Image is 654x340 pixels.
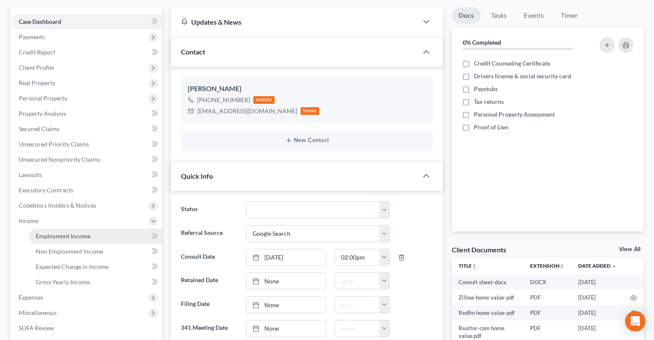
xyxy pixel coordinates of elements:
[530,263,565,269] a: Extensionunfold_more
[188,84,426,94] div: [PERSON_NAME]
[181,48,205,56] span: Contact
[19,64,54,71] span: Client Profile
[523,274,571,290] td: DOCX
[177,296,242,313] label: Filing Date
[12,14,162,29] a: Case Dashboard
[474,97,504,106] span: Tax returns
[474,123,508,131] span: Proof of Lien
[517,7,551,24] a: Events
[452,274,523,290] td: Consult sheet-docx
[19,217,38,224] span: Income
[29,259,162,274] a: Expected Change in Income
[559,264,565,269] i: unfold_more
[474,85,498,93] span: Paystubs
[177,201,242,218] label: Status
[19,110,66,117] span: Property Analysis
[19,94,67,102] span: Personal Property
[12,137,162,152] a: Unsecured Priority Claims
[19,202,96,209] span: Codebtors Insiders & Notices
[484,7,513,24] a: Tasks
[19,18,61,25] span: Case Dashboard
[301,107,319,115] div: home
[335,320,380,337] input: -- : --
[19,186,73,194] span: Executory Contracts
[197,107,297,115] div: [EMAIL_ADDRESS][DOMAIN_NAME]
[19,79,55,86] span: Real Property
[181,172,213,180] span: Quick Info
[177,272,242,289] label: Retained Date
[19,156,100,163] span: Unsecured Nonpriority Claims
[611,264,617,269] i: expand_more
[474,72,571,80] span: Drivers license & social security card
[335,249,380,266] input: -- : --
[188,137,426,144] button: New Contact
[12,183,162,198] a: Executory Contracts
[571,274,623,290] td: [DATE]
[625,311,645,331] div: Open Intercom Messenger
[177,225,242,242] label: Referral Source
[452,245,506,254] div: Client Documents
[578,263,617,269] a: Date Added expand_more
[12,167,162,183] a: Lawsuits
[554,7,585,24] a: Timer
[19,309,57,316] span: Miscellaneous
[335,297,380,313] input: -- : --
[452,305,523,320] td: Redfin home value-pdf
[474,110,555,119] span: Personal Property Assessment
[452,7,481,24] a: Docs
[12,152,162,167] a: Unsecured Nonpriority Claims
[36,232,90,240] span: Employment Income
[177,320,242,337] label: 341 Meeting Date
[12,45,162,60] a: Credit Report
[19,140,89,148] span: Unsecured Priority Claims
[29,274,162,290] a: Gross Yearly Income
[523,290,571,305] td: PDF
[36,248,103,255] span: Non Employment Income
[19,294,43,301] span: Expenses
[19,49,55,56] span: Credit Report
[12,121,162,137] a: Secured Claims
[247,249,326,266] a: [DATE]
[29,229,162,244] a: Employment Income
[181,17,407,26] div: Updates & News
[19,33,45,40] span: Payments
[36,278,90,286] span: Gross Yearly Income
[19,324,54,331] span: SOFA Review
[619,246,640,252] a: View All
[247,320,326,337] a: None
[29,244,162,259] a: Non Employment Income
[19,171,42,178] span: Lawsuits
[19,125,60,132] span: Secured Claims
[253,96,275,104] div: mobile
[335,273,380,289] input: -- : --
[197,96,250,104] div: [PHONE_NUMBER]
[452,290,523,305] td: Zillow home value-pdf
[177,249,242,266] label: Consult Date
[474,59,550,68] span: Credit Counseling Certificate
[571,290,623,305] td: [DATE]
[463,39,501,46] strong: 0% Completed
[12,106,162,121] a: Property Analysis
[36,263,109,270] span: Expected Change in Income
[247,273,326,289] a: None
[523,305,571,320] td: PDF
[247,297,326,313] a: None
[571,305,623,320] td: [DATE]
[459,263,477,269] a: Titleunfold_more
[12,320,162,336] a: SOFA Review
[472,264,477,269] i: unfold_more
